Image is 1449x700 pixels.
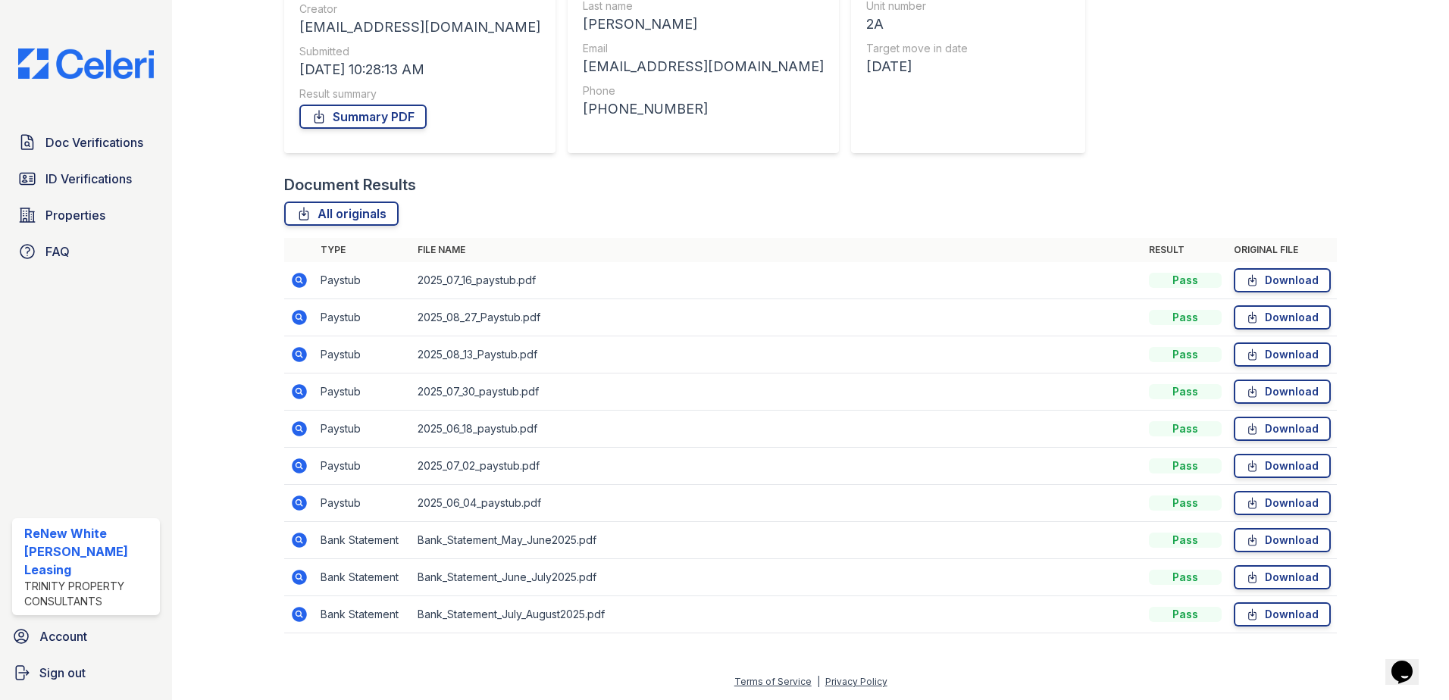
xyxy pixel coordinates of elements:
[1149,607,1222,622] div: Pass
[299,44,540,59] div: Submitted
[583,14,824,35] div: [PERSON_NAME]
[412,411,1143,448] td: 2025_06_18_paystub.pdf
[866,56,1070,77] div: [DATE]
[299,2,540,17] div: Creator
[315,299,412,336] td: Paystub
[24,579,154,609] div: Trinity Property Consultants
[315,262,412,299] td: Paystub
[866,14,1070,35] div: 2A
[817,676,820,687] div: |
[1149,495,1222,511] div: Pass
[45,170,132,188] span: ID Verifications
[825,676,887,687] a: Privacy Policy
[1149,273,1222,288] div: Pass
[39,664,86,682] span: Sign out
[412,522,1143,559] td: Bank_Statement_May_June2025.pdf
[45,242,70,261] span: FAQ
[6,48,166,79] img: CE_Logo_Blue-a8612792a0a2168367f1c8372b55b34899dd931a85d93a1a3d3e32e68fde9ad4.png
[284,174,416,195] div: Document Results
[1234,528,1331,552] a: Download
[1234,268,1331,292] a: Download
[299,59,540,80] div: [DATE] 10:28:13 AM
[412,373,1143,411] td: 2025_07_30_paystub.pdf
[412,336,1143,373] td: 2025_08_13_Paystub.pdf
[45,206,105,224] span: Properties
[412,299,1143,336] td: 2025_08_27_Paystub.pdf
[6,621,166,652] a: Account
[583,83,824,98] div: Phone
[12,236,160,267] a: FAQ
[412,559,1143,596] td: Bank_Statement_June_July2025.pdf
[315,596,412,633] td: Bank Statement
[1228,238,1337,262] th: Original file
[315,559,412,596] td: Bank Statement
[12,164,160,194] a: ID Verifications
[1149,533,1222,548] div: Pass
[1234,380,1331,404] a: Download
[284,202,399,226] a: All originals
[315,485,412,522] td: Paystub
[583,98,824,120] div: [PHONE_NUMBER]
[299,105,427,129] a: Summary PDF
[315,373,412,411] td: Paystub
[12,127,160,158] a: Doc Verifications
[1234,417,1331,441] a: Download
[1149,421,1222,436] div: Pass
[315,336,412,373] td: Paystub
[299,86,540,102] div: Result summary
[315,522,412,559] td: Bank Statement
[6,658,166,688] a: Sign out
[412,238,1143,262] th: File name
[583,56,824,77] div: [EMAIL_ADDRESS][DOMAIN_NAME]
[1143,238,1228,262] th: Result
[1234,491,1331,515] a: Download
[412,448,1143,485] td: 2025_07_02_paystub.pdf
[1234,565,1331,589] a: Download
[315,448,412,485] td: Paystub
[1234,305,1331,330] a: Download
[24,524,154,579] div: ReNew White [PERSON_NAME] Leasing
[45,133,143,152] span: Doc Verifications
[866,41,1070,56] div: Target move in date
[12,200,160,230] a: Properties
[39,627,87,645] span: Account
[1149,458,1222,473] div: Pass
[734,676,812,687] a: Terms of Service
[1149,384,1222,399] div: Pass
[412,596,1143,633] td: Bank_Statement_July_August2025.pdf
[1234,454,1331,478] a: Download
[1149,570,1222,585] div: Pass
[1234,342,1331,367] a: Download
[412,262,1143,299] td: 2025_07_16_paystub.pdf
[1385,639,1434,685] iframe: chat widget
[299,17,540,38] div: [EMAIL_ADDRESS][DOMAIN_NAME]
[1234,602,1331,627] a: Download
[315,411,412,448] td: Paystub
[1149,310,1222,325] div: Pass
[1149,347,1222,362] div: Pass
[315,238,412,262] th: Type
[583,41,824,56] div: Email
[412,485,1143,522] td: 2025_06_04_paystub.pdf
